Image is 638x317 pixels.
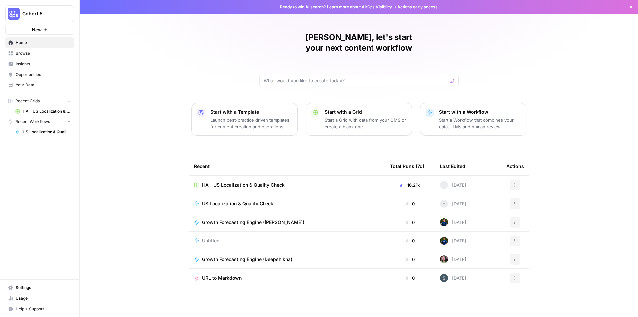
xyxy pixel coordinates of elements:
[5,69,74,80] a: Opportunities
[327,4,349,9] a: Learn more
[506,157,524,175] div: Actions
[440,237,466,245] div: [DATE]
[442,200,446,207] span: H
[5,293,74,304] a: Usage
[16,295,71,301] span: Usage
[306,103,412,136] button: Start with a GridStart a Grid with data from your CMS or create a blank one
[15,98,40,104] span: Recent Grids
[16,285,71,291] span: Settings
[5,5,74,22] button: Workspace: Cohort 5
[420,103,526,136] button: Start with a WorkflowStart a Workflow that combines your data, LLMs and human review
[202,238,220,244] span: Untitled
[440,157,465,175] div: Last Edited
[202,219,304,226] span: Growth Forecasting Engine ([PERSON_NAME])
[440,218,466,226] div: [DATE]
[5,48,74,59] a: Browse
[390,219,429,226] div: 0
[16,61,71,67] span: Insights
[202,275,242,281] span: URL to Markdown
[325,109,406,115] p: Start with a Grid
[12,106,74,117] a: HA - US Localization & Quality Check
[5,37,74,48] a: Home
[440,274,466,282] div: [DATE]
[440,255,448,263] img: e6jku8bei7w65twbz9tngar3gsjq
[5,96,74,106] button: Recent Grids
[390,200,429,207] div: 0
[5,117,74,127] button: Recent Workflows
[259,32,459,53] h1: [PERSON_NAME], let's start your next content workflow
[194,275,379,281] a: URL to Markdown
[22,10,62,17] span: Cohort 5
[280,4,392,10] span: Ready to win AI search? about AirOps Visibility
[8,8,20,20] img: Cohort 5 Logo
[5,282,74,293] a: Settings
[390,275,429,281] div: 0
[194,238,379,244] a: Untitled
[440,237,448,245] img: 68soq3pkptmntqpesssmmm5ejrlv
[202,182,285,188] span: HA - US Localization & Quality Check
[390,238,429,244] div: 0
[439,117,521,130] p: Start a Workflow that combines your data, LLMs and human review
[5,80,74,90] a: Your Data
[194,157,379,175] div: Recent
[397,4,438,10] span: Actions early access
[442,182,446,188] span: H
[210,109,292,115] p: Start with a Template
[440,218,448,226] img: 68soq3pkptmntqpesssmmm5ejrlv
[23,129,71,135] span: US Localization & Quality Check
[439,109,521,115] p: Start with a Workflow
[23,108,71,114] span: HA - US Localization & Quality Check
[440,255,466,263] div: [DATE]
[16,50,71,56] span: Browse
[440,274,448,282] img: l7wc9lttar9mml2em7ssp1le7bvz
[16,306,71,312] span: Help + Support
[5,25,74,35] button: New
[194,256,379,263] a: Growth Forecasting Engine (Deepshikha)
[5,59,74,69] a: Insights
[12,127,74,137] a: US Localization & Quality Check
[5,304,74,314] button: Help + Support
[390,157,424,175] div: Total Runs (7d)
[264,78,446,84] input: What would you like to create today?
[194,219,379,226] a: Growth Forecasting Engine ([PERSON_NAME])
[390,256,429,263] div: 0
[16,72,71,78] span: Opportunities
[440,200,466,208] div: [DATE]
[210,117,292,130] p: Launch best-practice driven templates for content creation and operations
[194,200,379,207] a: US Localization & Quality Check
[325,117,406,130] p: Start a Grid with data from your CMS or create a blank one
[16,82,71,88] span: Your Data
[390,182,429,188] div: 16.21k
[15,119,50,125] span: Recent Workflows
[32,26,42,33] span: New
[16,40,71,46] span: Home
[191,103,298,136] button: Start with a TemplateLaunch best-practice driven templates for content creation and operations
[440,181,466,189] div: [DATE]
[202,256,292,263] span: Growth Forecasting Engine (Deepshikha)
[202,200,273,207] span: US Localization & Quality Check
[194,182,379,188] a: HA - US Localization & Quality Check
